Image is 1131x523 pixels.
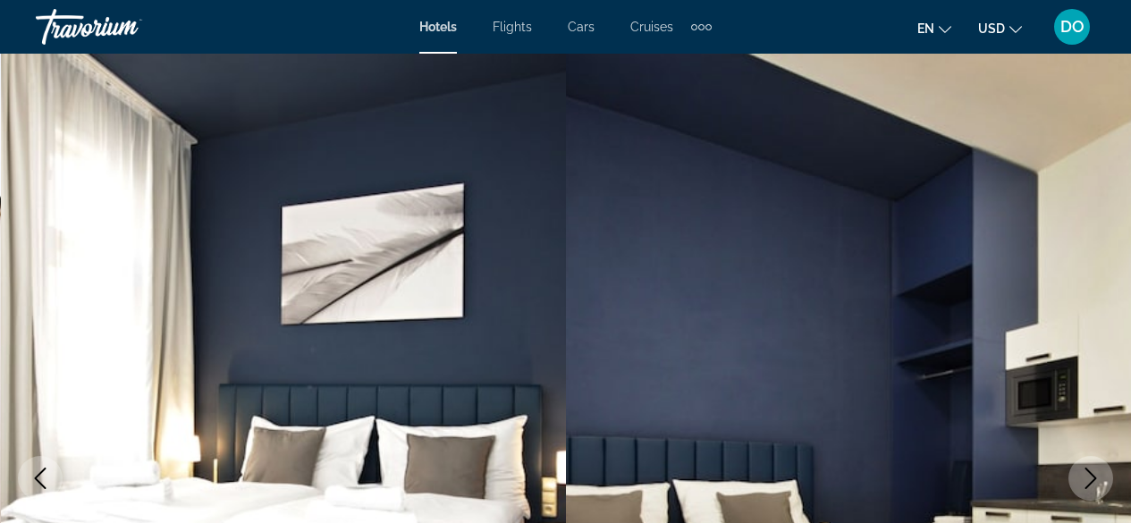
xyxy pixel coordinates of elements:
a: Hotels [419,20,457,34]
a: Flights [493,20,532,34]
button: Change language [917,15,951,41]
button: Extra navigation items [691,13,712,41]
a: Cars [568,20,595,34]
a: Cruises [630,20,673,34]
button: Previous image [18,456,63,501]
span: en [917,21,934,36]
iframe: Кнопка запуска окна обмена сообщениями [1059,451,1117,509]
button: User Menu [1049,8,1095,46]
button: Change currency [978,15,1022,41]
a: Travorium [36,4,215,50]
span: USD [978,21,1005,36]
span: DO [1060,18,1085,36]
